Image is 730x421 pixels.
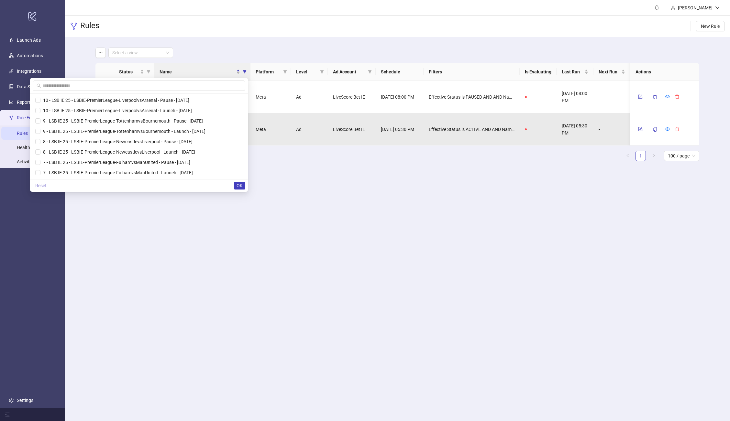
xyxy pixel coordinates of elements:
[250,113,291,146] div: Meta
[593,63,630,81] th: Next Run
[557,63,593,81] th: Last Run
[40,98,189,103] span: 10 - LSB IE 25 - LSBIE-PremierLeague-LiverpoolvsArsenal - Pause - [DATE]
[668,151,695,161] span: 100 / page
[328,81,376,113] div: LiveScore Bet IE
[160,68,235,75] span: Name
[665,94,670,99] span: eye
[675,127,680,131] span: delete
[40,108,192,113] span: 10 - LSB IE 25 - LSBIE-PremierLeague-LiverpoolvsArsenal - Launch - [DATE]
[17,100,33,105] a: Reports
[98,50,103,55] span: ellipsis
[9,115,14,120] span: fork
[636,125,645,133] button: form
[675,94,680,99] span: delete
[665,127,670,132] a: eye
[291,81,328,113] div: Ad
[696,21,725,31] button: New Rule
[296,68,317,75] span: Level
[283,70,287,74] span: filter
[520,63,557,81] th: Is Evaluating
[593,113,630,146] div: -
[636,93,645,101] button: form
[145,67,152,77] span: filter
[376,63,424,81] th: Schedule
[237,183,243,188] span: OK
[381,126,414,133] span: [DATE] 05:30 PM
[655,5,659,10] span: bell
[333,68,365,75] span: Ad Account
[593,81,630,113] div: -
[368,70,372,74] span: filter
[630,63,699,81] th: Actions
[638,94,643,99] span: form
[319,67,325,77] span: filter
[599,68,620,75] span: Next Run
[653,127,658,132] span: copy
[648,151,659,161] button: right
[648,92,663,102] button: copy
[557,81,593,113] div: [DATE] 08:00 PM
[665,127,670,131] span: eye
[665,94,670,100] a: eye
[17,38,41,43] a: Launch Ads
[562,68,583,75] span: Last Run
[37,83,41,88] span: search
[626,154,630,157] span: left
[17,131,28,136] a: Rules
[5,412,10,417] span: menu-fold
[701,24,720,29] span: New Rule
[664,151,699,161] div: Page Size
[17,84,40,89] a: Data Stores
[40,129,205,134] span: 9 - LSB IE 25 - LSBIE-PremierLeague-TottenhamvsBournemouth - Launch - [DATE]
[80,21,99,32] h3: Rules
[671,5,675,10] span: user
[40,139,193,144] span: 8 - LSB IE 25 - LSBIE-PremierLeague-NewcastlevsLiverpool - Pause - [DATE]
[154,63,250,81] th: Name
[114,63,154,81] th: Status
[648,151,659,161] li: Next Page
[623,151,633,161] li: Previous Page
[672,93,682,101] button: delete
[672,125,682,133] button: delete
[40,149,195,155] span: 8 - LSB IE 25 - LSBIE-PremierLeague-NewcastlevsLiverpool - Launch - [DATE]
[17,398,33,403] a: Settings
[648,124,663,135] button: copy
[675,4,715,11] div: [PERSON_NAME]
[636,151,646,161] a: 1
[638,127,643,131] span: form
[70,22,78,30] span: fork
[381,93,414,101] span: [DATE] 08:00 PM
[40,160,190,165] span: 7 - LSB IE 25 - LSBIE-PremierLeague-FulhamvsManUnited - Pause - [DATE]
[234,182,245,189] button: OK
[33,182,49,189] button: Reset
[241,67,248,77] span: filter
[623,151,633,161] button: left
[17,159,35,164] a: Activities
[17,111,52,124] span: Rule Engine
[557,113,593,146] div: [DATE] 05:30 PM
[243,70,247,74] span: filter
[652,154,656,157] span: right
[328,113,376,146] div: LiveScore Bet IE
[119,68,139,75] span: Status
[17,53,43,58] a: Automations
[424,63,520,81] th: Filters
[429,93,514,101] span: Effective Status is PAUSED AND AND Name ∋ LSBIE-PremierLeague-[GEOGRAPHIC_DATA] AND AND Campaign ...
[40,118,203,124] span: 9 - LSB IE 25 - LSBIE-PremierLeague-TottenhamvsBournemouth - Pause - [DATE]
[250,81,291,113] div: Meta
[367,67,373,77] span: filter
[40,170,193,175] span: 7 - LSB IE 25 - LSBIE-PremierLeague-FulhamvsManUnited - Launch - [DATE]
[653,95,658,99] span: copy
[17,69,41,74] a: Integrations
[17,145,30,150] a: Health
[715,5,720,10] span: down
[147,70,150,74] span: filter
[256,68,281,75] span: Platform
[429,126,514,133] span: Effective Status is ACTIVE AND AND Name ∋ LSBIE-PremierLeague-[GEOGRAPHIC_DATA] AND AND Campaign ...
[35,183,47,188] span: Reset
[291,113,328,146] div: Ad
[320,70,324,74] span: filter
[282,67,288,77] span: filter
